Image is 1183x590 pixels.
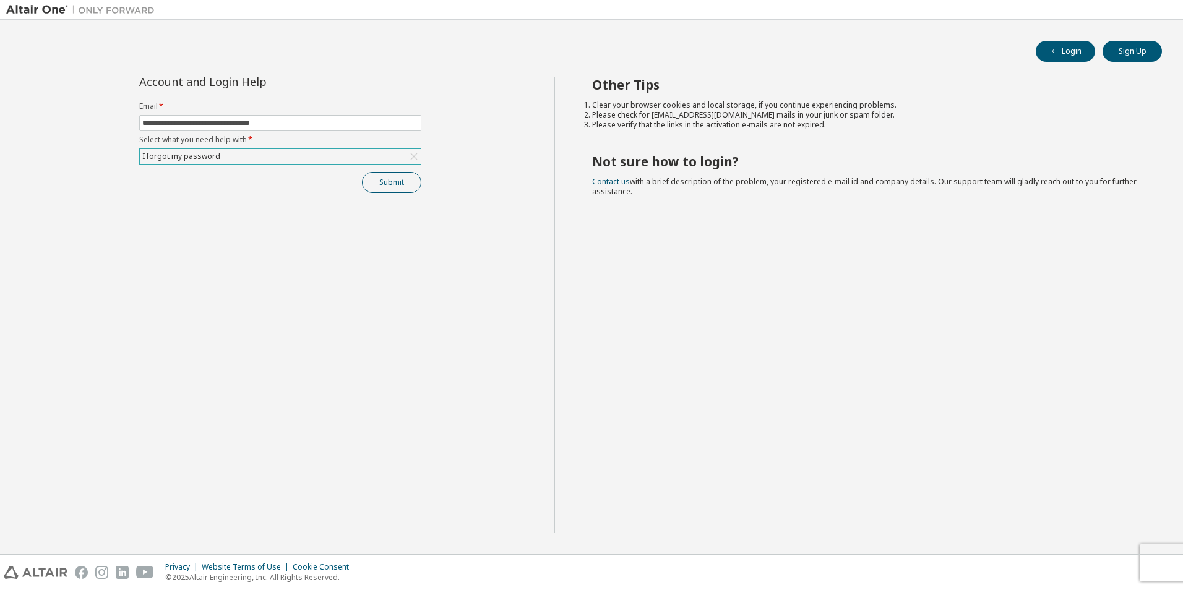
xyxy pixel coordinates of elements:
[592,110,1140,120] li: Please check for [EMAIL_ADDRESS][DOMAIN_NAME] mails in your junk or spam folder.
[116,566,129,579] img: linkedin.svg
[136,566,154,579] img: youtube.svg
[6,4,161,16] img: Altair One
[4,566,67,579] img: altair_logo.svg
[1036,41,1095,62] button: Login
[139,135,421,145] label: Select what you need help with
[592,176,1137,197] span: with a brief description of the problem, your registered e-mail id and company details. Our suppo...
[140,150,222,163] div: I forgot my password
[592,77,1140,93] h2: Other Tips
[140,149,421,164] div: I forgot my password
[592,120,1140,130] li: Please verify that the links in the activation e-mails are not expired.
[362,172,421,193] button: Submit
[293,562,356,572] div: Cookie Consent
[202,562,293,572] div: Website Terms of Use
[592,176,630,187] a: Contact us
[592,100,1140,110] li: Clear your browser cookies and local storage, if you continue experiencing problems.
[139,101,421,111] label: Email
[1103,41,1162,62] button: Sign Up
[165,572,356,583] p: © 2025 Altair Engineering, Inc. All Rights Reserved.
[165,562,202,572] div: Privacy
[75,566,88,579] img: facebook.svg
[592,153,1140,169] h2: Not sure how to login?
[95,566,108,579] img: instagram.svg
[139,77,365,87] div: Account and Login Help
